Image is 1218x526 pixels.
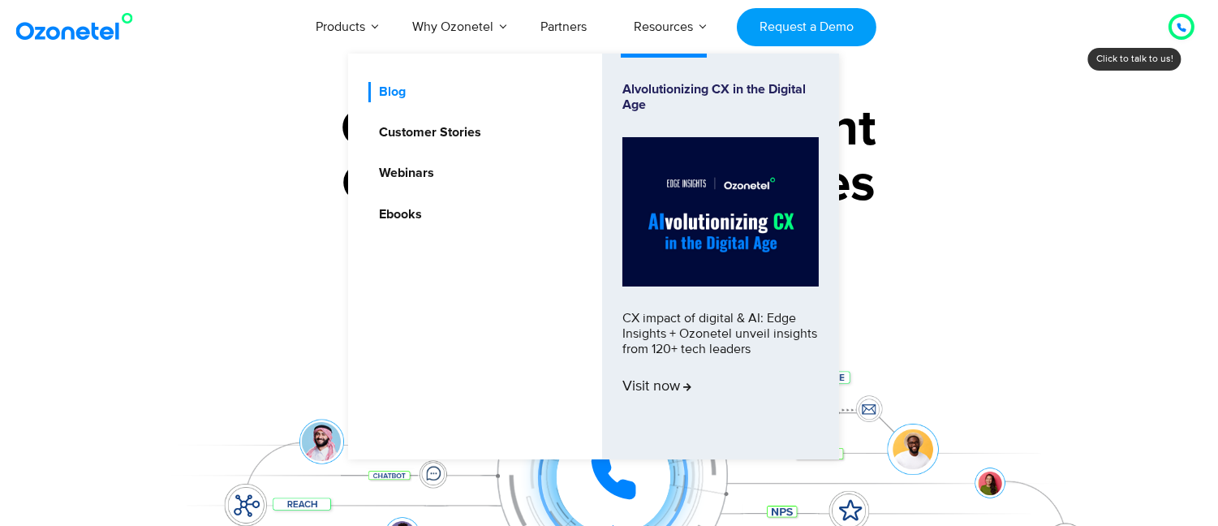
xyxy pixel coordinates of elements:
[737,8,876,46] a: Request a Demo
[102,224,1117,242] div: Turn every conversation into a growth engine for your enterprise.
[622,82,819,431] a: Alvolutionizing CX in the Digital AgeCX impact of digital & AI: Edge Insights + Ozonetel unveil i...
[102,103,1117,155] div: Orchestrate Intelligent
[368,163,437,183] a: Webinars
[622,137,819,287] img: Alvolutionizing.jpg
[622,378,691,396] span: Visit now
[102,145,1117,223] div: Customer Experiences
[368,205,424,225] a: Ebooks
[368,82,408,102] a: Blog
[368,123,484,143] a: Customer Stories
